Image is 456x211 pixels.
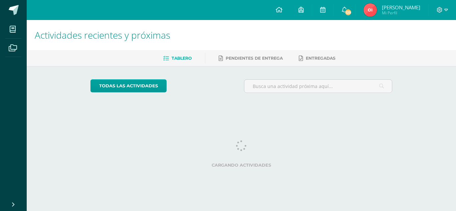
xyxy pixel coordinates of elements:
span: Actividades recientes y próximas [35,29,170,41]
label: Cargando actividades [90,163,393,168]
span: 129 [345,9,352,16]
input: Busca una actividad próxima aquí... [244,80,392,93]
a: Pendientes de entrega [219,53,283,64]
span: Entregadas [306,56,335,61]
img: 7a82d742cecaec27977cc8573ed557d1.png [364,3,377,17]
span: Tablero [172,56,192,61]
a: Tablero [163,53,192,64]
a: Entregadas [299,53,335,64]
span: Mi Perfil [382,10,420,16]
a: todas las Actividades [90,79,167,92]
span: Pendientes de entrega [226,56,283,61]
span: [PERSON_NAME] [382,4,420,11]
